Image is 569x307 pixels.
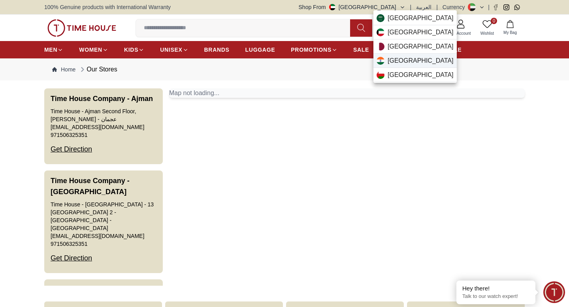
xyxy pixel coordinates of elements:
span: [GEOGRAPHIC_DATA] [388,13,454,23]
div: Hey there! [462,285,529,292]
p: Talk to our watch expert! [462,293,529,300]
span: [GEOGRAPHIC_DATA] [388,28,454,37]
img: India [377,57,384,65]
span: [GEOGRAPHIC_DATA] [388,70,454,80]
div: Chat Widget [543,281,565,303]
img: Oman [377,71,384,79]
img: Qatar [377,43,384,51]
img: Kuwait [377,28,384,36]
span: [GEOGRAPHIC_DATA] [388,56,454,66]
img: Saudi Arabia [377,14,384,22]
span: [GEOGRAPHIC_DATA] [388,42,454,51]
